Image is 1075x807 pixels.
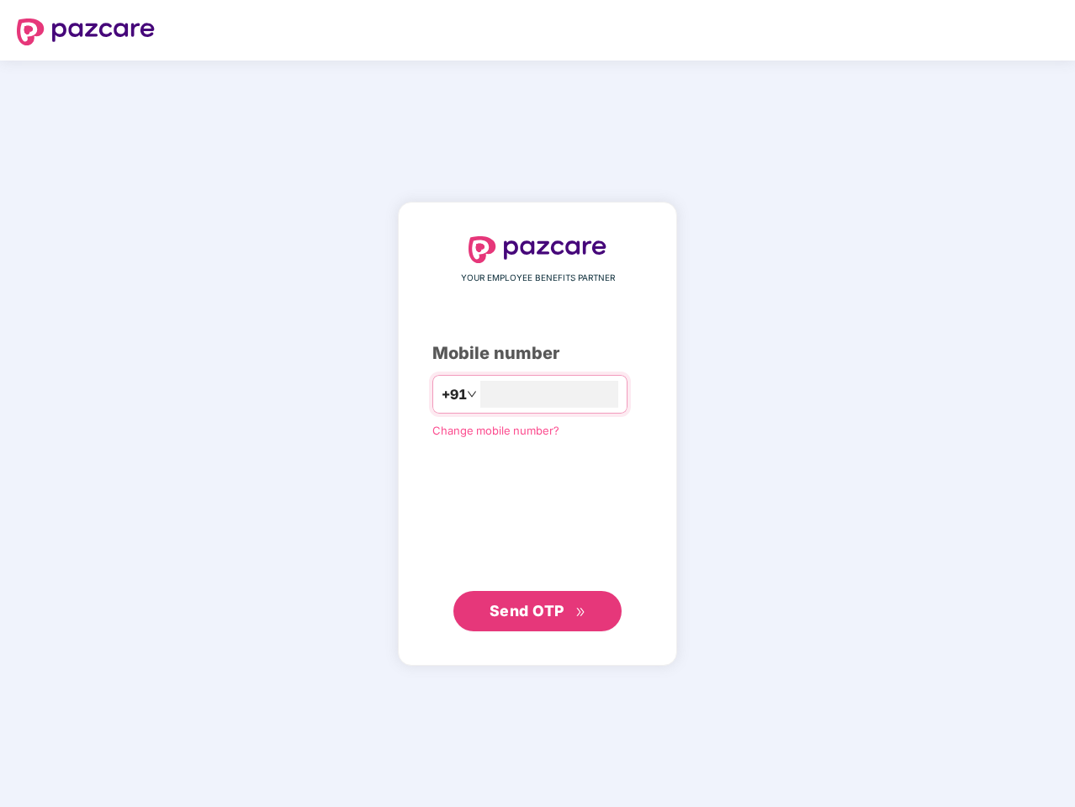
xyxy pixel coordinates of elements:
[490,602,564,620] span: Send OTP
[432,340,643,367] div: Mobile number
[461,272,615,285] span: YOUR EMPLOYEE BENEFITS PARTNER
[442,384,467,405] span: +91
[17,18,155,45] img: logo
[575,607,586,618] span: double-right
[469,236,606,263] img: logo
[432,424,559,437] a: Change mobile number?
[453,591,622,631] button: Send OTPdouble-right
[467,389,477,399] span: down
